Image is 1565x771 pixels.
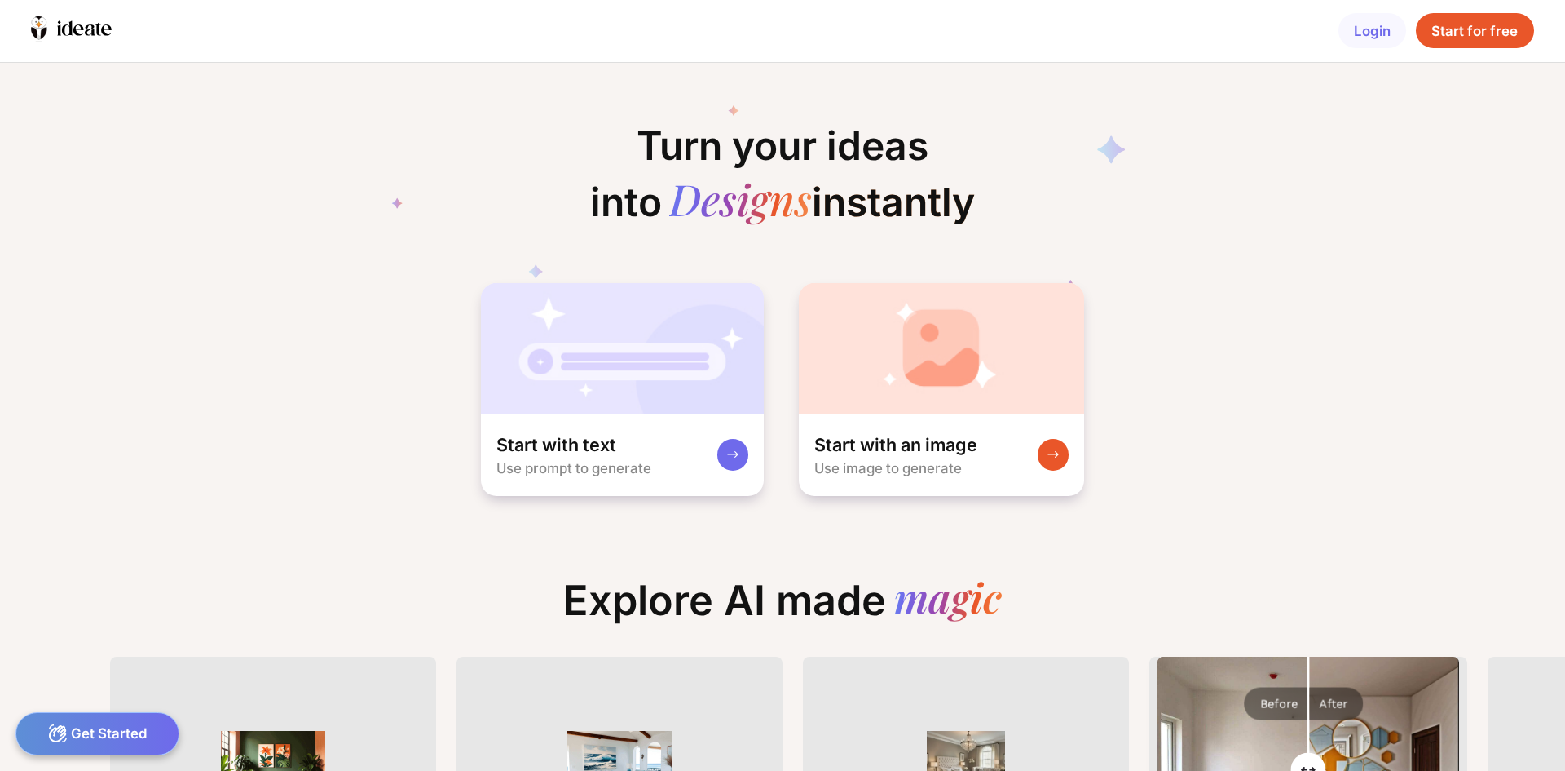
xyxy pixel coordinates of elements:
div: Get Started [15,712,179,755]
div: Start with an image [814,433,977,457]
div: Start with text [496,433,616,457]
div: Login [1338,13,1406,48]
div: Use prompt to generate [496,460,651,476]
div: magic [894,576,1002,625]
div: Use image to generate [814,460,962,476]
div: Start for free [1416,13,1533,48]
div: Explore AI made [548,576,1017,640]
img: startWithImageCardBg.jpg [799,283,1085,414]
img: startWithTextCardBg.jpg [481,283,765,414]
